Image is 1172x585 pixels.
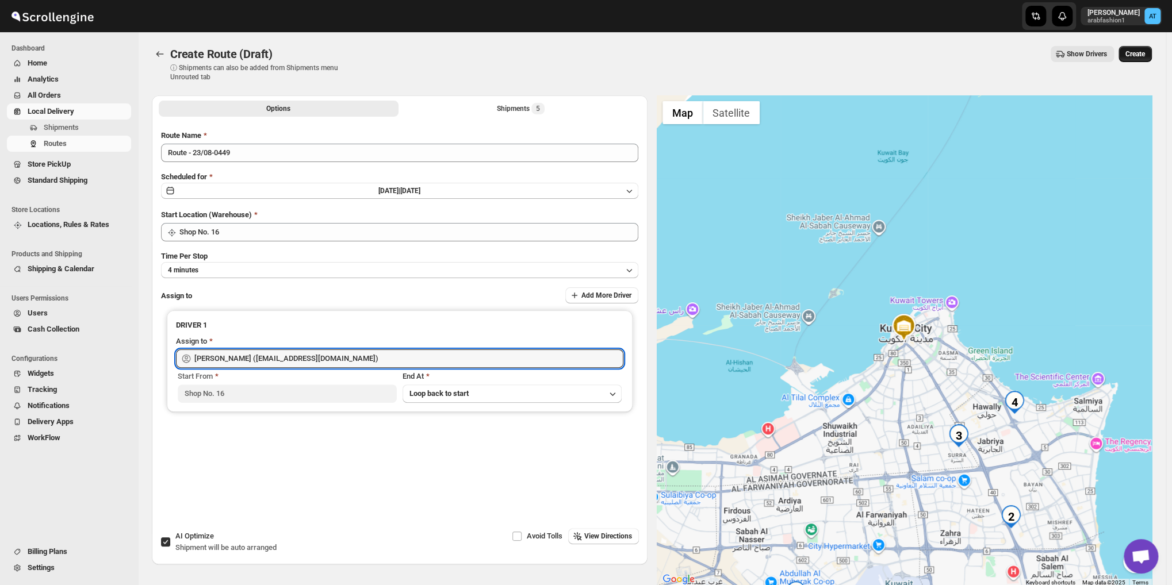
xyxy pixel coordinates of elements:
[266,104,290,113] span: Options
[1081,7,1162,25] button: User menu
[175,532,214,540] span: AI Optimize
[28,369,54,378] span: Widgets
[161,183,638,199] button: [DATE]|[DATE]
[44,123,79,132] span: Shipments
[400,187,420,195] span: [DATE]
[584,532,632,541] span: View Directions
[12,44,132,53] span: Dashboard
[7,71,131,87] button: Analytics
[7,321,131,337] button: Cash Collection
[28,264,94,273] span: Shipping & Calendar
[999,505,1022,528] div: 2
[1067,49,1107,59] span: Show Drivers
[28,160,71,168] span: Store PickUp
[161,144,638,162] input: Eg: Bengaluru Route
[7,136,131,152] button: Routes
[28,385,57,394] span: Tracking
[401,101,641,117] button: Selected Shipments
[161,291,192,300] span: Assign to
[1003,391,1026,414] div: 4
[7,414,131,430] button: Delivery Apps
[152,46,168,62] button: Routes
[168,265,198,275] span: 4 minutes
[7,217,131,233] button: Locations, Rules & Rates
[170,63,351,82] p: ⓘ Shipments can also be added from Shipments menu Unrouted tab
[152,121,648,502] div: All Route Options
[194,349,623,368] input: Search assignee
[497,103,545,114] div: Shipments
[28,75,59,83] span: Analytics
[161,210,252,219] span: Start Location (Warehouse)
[662,101,703,124] button: Show street map
[28,309,48,317] span: Users
[1144,8,1160,24] span: Aziz Taher
[527,532,562,540] span: Avoid Tolls
[1149,13,1156,20] text: AT
[1123,550,1146,573] button: Map camera controls
[176,320,623,331] h3: DRIVER 1
[1124,539,1158,574] a: Open chat
[7,430,131,446] button: WorkFlow
[12,205,132,214] span: Store Locations
[7,544,131,560] button: Billing Plans
[581,291,631,300] span: Add More Driver
[409,389,469,398] span: Loop back to start
[28,563,55,572] span: Settings
[170,47,273,61] span: Create Route (Draft)
[161,252,208,260] span: Time Per Stop
[44,139,67,148] span: Routes
[7,305,131,321] button: Users
[7,120,131,136] button: Shipments
[378,187,400,195] span: [DATE] |
[28,59,47,67] span: Home
[565,287,638,303] button: Add More Driver
[568,528,639,544] button: View Directions
[28,433,60,442] span: WorkFlow
[12,354,132,363] span: Configurations
[9,2,95,30] img: ScrollEngine
[175,543,277,552] span: Shipment will be auto arranged
[176,336,207,347] div: Assign to
[12,249,132,259] span: Products and Shipping
[403,384,622,403] button: Loop back to start
[161,262,638,278] button: 4 minutes
[7,398,131,414] button: Notifications
[947,424,970,447] div: 3
[7,382,131,398] button: Tracking
[1087,8,1140,17] p: [PERSON_NAME]
[536,104,540,113] span: 5
[178,372,213,380] span: Start From
[7,55,131,71] button: Home
[28,91,61,99] span: All Orders
[161,172,207,181] span: Scheduled for
[28,417,74,426] span: Delivery Apps
[1051,46,1114,62] button: Show Drivers
[28,401,70,410] span: Notifications
[7,87,131,103] button: All Orders
[179,223,638,241] input: Search location
[28,547,67,556] span: Billing Plans
[1119,46,1152,62] button: Create
[7,261,131,277] button: Shipping & Calendar
[12,294,132,303] span: Users Permissions
[159,101,399,117] button: All Route Options
[28,107,74,116] span: Local Delivery
[1125,49,1145,59] span: Create
[703,101,760,124] button: Show satellite imagery
[28,176,87,184] span: Standard Shipping
[7,365,131,382] button: Widgets
[161,131,201,140] span: Route Name
[7,560,131,576] button: Settings
[1087,17,1140,24] p: arabfashion1
[403,371,622,382] div: End At
[28,220,109,229] span: Locations, Rules & Rates
[28,325,79,333] span: Cash Collection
